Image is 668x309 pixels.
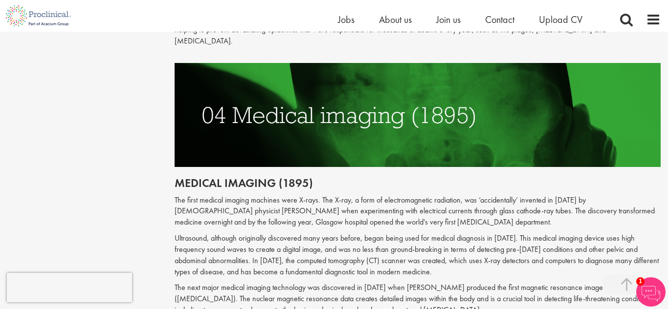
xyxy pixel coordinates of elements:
p: Ultrasound, although originally discovered many years before, began being used for medical diagno... [175,233,661,277]
a: About us [379,13,412,26]
a: Join us [436,13,461,26]
iframe: reCAPTCHA [7,273,132,302]
h2: Medical imaging (1895) [175,177,661,189]
p: The first medical imaging machines were X-rays. The X-ray, a form of electromagnetic radiation, w... [175,195,661,228]
a: Contact [485,13,514,26]
a: Upload CV [539,13,582,26]
span: 1 [636,277,645,286]
img: Chatbot [636,277,666,307]
a: Jobs [338,13,355,26]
